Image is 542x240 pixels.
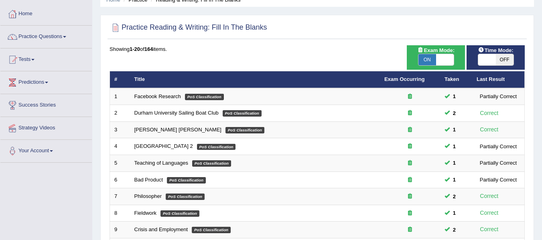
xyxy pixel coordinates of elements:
[225,127,264,133] em: PoS Classification
[450,109,459,117] span: You can still take this question
[110,71,130,88] th: #
[440,71,472,88] th: Taken
[110,45,525,53] div: Showing of items.
[477,192,502,201] div: Correct
[110,188,130,205] td: 7
[0,26,92,46] a: Practice Questions
[384,109,436,117] div: Exam occurring question
[0,3,92,23] a: Home
[192,160,231,167] em: PoS Classification
[0,94,92,114] a: Success Stories
[0,117,92,137] a: Strategy Videos
[384,159,436,167] div: Exam occurring question
[134,93,181,99] a: Facebook Research
[134,193,162,199] a: Philosopher
[450,92,459,101] span: You can still take this question
[110,171,130,188] td: 6
[384,210,436,217] div: Exam occurring question
[477,142,520,151] div: Partially Correct
[450,175,459,184] span: You can still take this question
[450,209,459,217] span: You can still take this question
[166,194,205,200] em: PoS Classification
[407,45,465,70] div: Show exams occurring in exams
[110,105,130,122] td: 2
[223,110,262,117] em: PoS Classification
[496,54,514,65] span: OFF
[110,88,130,105] td: 1
[110,205,130,222] td: 8
[384,93,436,101] div: Exam occurring question
[167,177,206,184] em: PoS Classification
[134,226,188,232] a: Crisis and Employment
[450,142,459,151] span: You can still take this question
[0,48,92,69] a: Tests
[450,159,459,167] span: You can still take this question
[477,109,502,118] div: Correct
[384,76,424,82] a: Exam Occurring
[134,127,221,133] a: [PERSON_NAME] [PERSON_NAME]
[134,160,188,166] a: Teaching of Languages
[110,22,267,34] h2: Practice Reading & Writing: Fill In The Blanks
[110,138,130,155] td: 4
[0,140,92,160] a: Your Account
[185,94,224,100] em: PoS Classification
[192,227,231,233] em: PoS Classification
[477,92,520,101] div: Partially Correct
[384,193,436,200] div: Exam occurring question
[197,144,236,150] em: PoS Classification
[414,46,457,54] span: Exam Mode:
[450,226,459,234] span: You can still take this question
[384,226,436,234] div: Exam occurring question
[450,192,459,201] span: You can still take this question
[477,125,502,134] div: Correct
[477,175,520,184] div: Partially Correct
[477,159,520,167] div: Partially Correct
[384,126,436,134] div: Exam occurring question
[384,176,436,184] div: Exam occurring question
[144,46,153,52] b: 164
[134,110,219,116] a: Durham University Sailing Boat Club
[0,71,92,91] a: Predictions
[110,121,130,138] td: 3
[384,143,436,150] div: Exam occurring question
[130,71,380,88] th: Title
[450,125,459,134] span: You can still take this question
[477,208,502,218] div: Correct
[472,71,525,88] th: Last Result
[134,143,193,149] a: [GEOGRAPHIC_DATA] 2
[130,46,140,52] b: 1-20
[134,210,157,216] a: Fieldwork
[110,222,130,238] td: 9
[475,46,517,54] span: Time Mode:
[110,155,130,172] td: 5
[477,225,502,234] div: Correct
[134,177,163,183] a: Bad Product
[418,54,436,65] span: ON
[160,210,199,217] em: PoS Classification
